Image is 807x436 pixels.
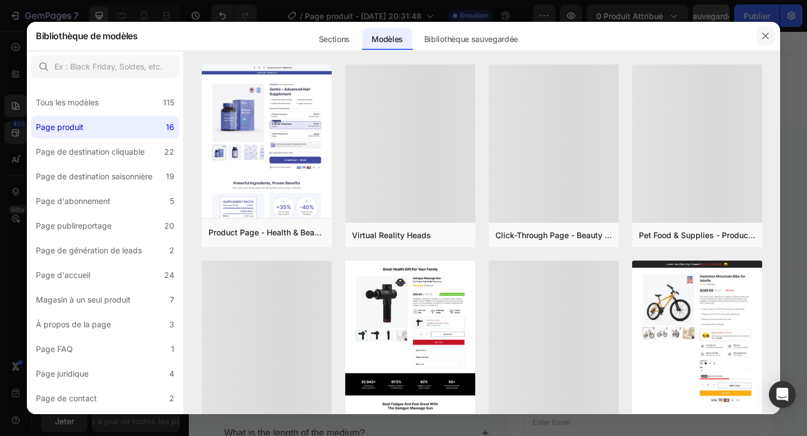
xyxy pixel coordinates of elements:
[372,34,403,44] font: Modèles
[10,140,663,164] p: 1000+ customers love this style and rated it 4 stars or more!
[166,122,174,132] font: 16
[164,221,174,230] font: 20
[166,171,174,181] font: 19
[164,270,174,280] font: 24
[36,369,89,378] font: Page juridique
[346,324,636,337] p: Contact our hotline to have your questions answered immediately
[169,245,174,255] font: 2
[391,6,446,19] p: Free shipping
[169,369,174,378] font: 4
[37,297,326,321] p: Frequently Asked Questions
[36,319,111,329] font: À propos de la page
[546,6,601,19] p: Free shipping
[365,367,617,382] p: Tell us your question
[36,221,112,230] font: Page publireportage
[424,34,518,44] font: Bibliothèque sauvegardée
[319,34,350,44] font: Sections
[36,122,84,132] font: Page produit
[36,344,73,354] font: Page FAQ
[368,31,381,44] img: Alt Image
[8,197,664,211] span: Custom Code AliReview
[208,226,325,239] div: Product Page - Health & Beauty - Hair Supplement
[169,319,174,329] font: 3
[36,98,99,107] font: Tous les modèles
[36,393,97,403] font: Page de contact
[523,31,536,44] img: Alt Image
[170,295,174,304] font: 7
[36,391,276,410] div: Will you be restocking the camel in xs anytime soon?
[495,229,612,241] div: Click-Through Page - Beauty & Fitness - Cosmetic
[36,196,110,206] font: Page d'abonnement
[368,6,381,19] img: Alt Image
[352,229,431,241] div: Virtual Reality Heads
[368,297,467,317] p: (808) 555 - 0111
[169,393,174,403] font: 2
[163,98,174,107] font: 115
[31,55,179,78] input: Ex : Black Friday, Soldes, etc.
[391,31,451,44] p: 30 - Day return
[171,344,174,354] font: 1
[523,6,536,19] img: Alt Image
[8,213,664,224] span: Publish the page to see the content.
[36,245,142,255] font: Page de génération de leads
[36,270,90,280] font: Page d'accueil
[36,147,145,156] font: Page de destination cliquable
[36,354,208,373] div: Is this sweater fitted or more relaxed?
[36,30,138,41] font: Bibliothèque de modèles
[546,31,603,44] p: Product check
[164,147,174,156] font: 22
[36,171,152,181] font: Page de destination saisonnière
[345,299,362,315] img: Alt Image
[769,381,796,408] div: Ouvrir Intercom Messenger
[36,295,131,304] font: Magasin à un seul produit
[639,229,755,241] div: Pet Food & Supplies - Product Page with Bundle
[170,196,174,206] font: 5
[365,393,617,407] p: Email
